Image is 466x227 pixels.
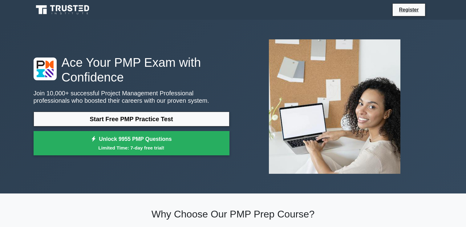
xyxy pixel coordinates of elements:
[41,144,222,151] small: Limited Time: 7-day free trial!
[34,112,229,126] a: Start Free PMP Practice Test
[34,131,229,156] a: Unlock 9955 PMP QuestionsLimited Time: 7-day free trial!
[395,6,422,14] a: Register
[34,90,229,104] p: Join 10,000+ successful Project Management Professional professionals who boosted their careers w...
[34,55,229,85] h1: Ace Your PMP Exam with Confidence
[34,208,433,220] h2: Why Choose Our PMP Prep Course?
